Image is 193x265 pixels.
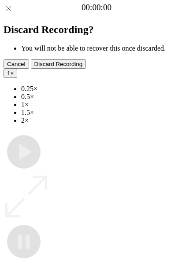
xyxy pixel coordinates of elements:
[21,101,189,109] li: 1×
[4,69,17,78] button: 1×
[21,44,189,52] li: You will not be able to recover this once discarded.
[4,59,29,69] button: Cancel
[4,24,189,36] h2: Discard Recording?
[82,3,111,12] a: 00:00:00
[21,85,189,93] li: 0.25×
[21,117,189,125] li: 2×
[7,70,10,77] span: 1
[21,109,189,117] li: 1.5×
[21,93,189,101] li: 0.5×
[31,59,86,69] button: Discard Recording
